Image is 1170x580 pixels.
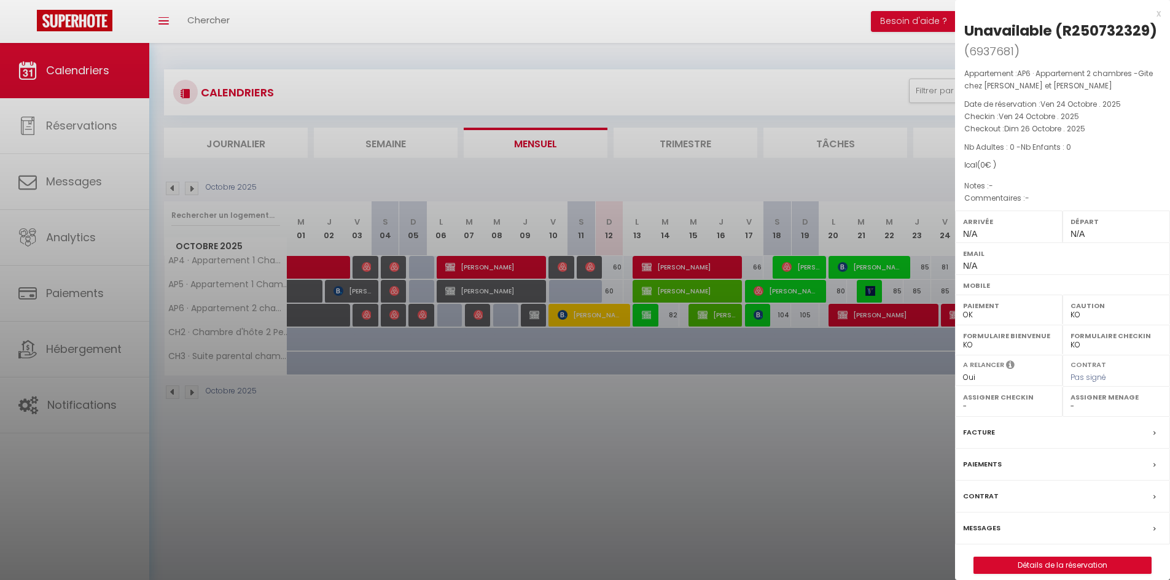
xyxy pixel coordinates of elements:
[964,180,1161,192] p: Notes :
[963,458,1002,471] label: Paiements
[963,279,1162,292] label: Mobile
[963,330,1055,342] label: Formulaire Bienvenue
[977,160,996,170] span: ( € )
[1040,99,1121,109] span: Ven 24 Octobre . 2025
[963,247,1162,260] label: Email
[969,44,1014,59] span: 6937681
[963,522,1000,535] label: Messages
[964,68,1153,91] span: AP6 · Appartement 2 chambres -Gite chez [PERSON_NAME] et [PERSON_NAME]
[1025,193,1029,203] span: -
[964,192,1161,204] p: Commentaires :
[980,160,985,170] span: 0
[1071,372,1106,382] span: Pas signé
[1071,330,1162,342] label: Formulaire Checkin
[974,557,1151,573] a: Détails de la réservation
[963,229,977,239] span: N/A
[1071,300,1162,312] label: Caution
[963,490,999,503] label: Contrat
[973,557,1152,574] button: Détails de la réservation
[964,21,1157,41] div: Unavailable (R250732329)
[999,111,1079,122] span: Ven 24 Octobre . 2025
[963,391,1055,403] label: Assigner Checkin
[964,123,1161,135] p: Checkout :
[1071,215,1162,228] label: Départ
[964,68,1161,92] p: Appartement :
[1071,391,1162,403] label: Assigner Menage
[964,98,1161,110] p: Date de réservation :
[964,142,1071,152] span: Nb Adultes : 0 -
[1071,229,1085,239] span: N/A
[963,261,977,271] span: N/A
[964,160,1161,171] div: Ical
[963,426,995,439] label: Facture
[955,6,1161,21] div: x
[963,215,1055,228] label: Arrivée
[1004,123,1085,134] span: Dim 26 Octobre . 2025
[963,300,1055,312] label: Paiement
[1071,360,1106,368] label: Contrat
[989,180,993,191] span: -
[963,360,1004,370] label: A relancer
[1021,142,1071,152] span: Nb Enfants : 0
[964,42,1020,60] span: ( )
[964,110,1161,123] p: Checkin :
[1006,360,1015,373] i: Sélectionner OUI si vous souhaiter envoyer les séquences de messages post-checkout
